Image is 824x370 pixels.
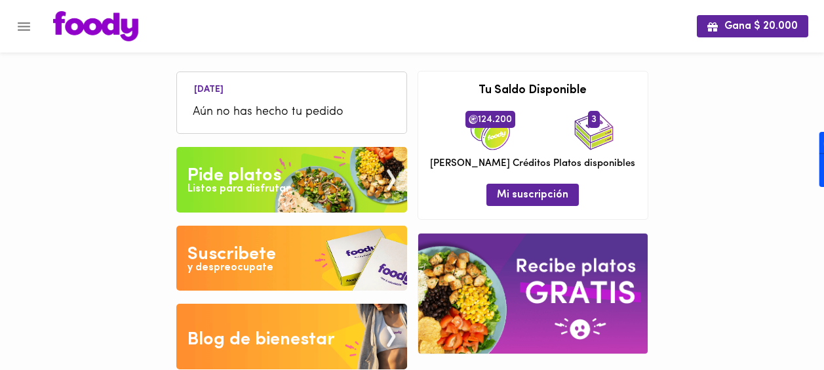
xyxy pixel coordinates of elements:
[486,184,579,205] button: Mi suscripción
[471,111,510,150] img: credits-package.png
[588,111,600,128] span: 3
[187,260,273,276] div: y despreocupate
[187,241,276,268] div: Suscribete
[8,10,40,43] button: Menu
[748,294,811,357] iframe: Messagebird Livechat Widget
[176,147,407,213] img: Pide un Platos
[187,163,281,189] div: Pide platos
[697,15,808,37] button: Gana $ 20.000
[553,157,635,171] span: Platos disponibles
[707,20,798,33] span: Gana $ 20.000
[430,157,551,171] span: [PERSON_NAME] Créditos
[187,327,335,353] div: Blog de bienestar
[176,226,407,291] img: Disfruta bajar de peso
[187,182,290,197] div: Listos para disfrutar
[465,111,515,128] span: 124.200
[418,234,648,354] img: referral-banner.png
[176,304,407,369] img: Blog de bienestar
[193,104,391,121] span: Aún no has hecho tu pedido
[497,189,568,201] span: Mi suscripción
[428,85,638,98] h3: Tu Saldo Disponible
[184,82,234,94] li: [DATE]
[469,115,478,124] img: foody-creditos.png
[53,11,138,41] img: logo.png
[574,111,614,150] img: icon_dishes.png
